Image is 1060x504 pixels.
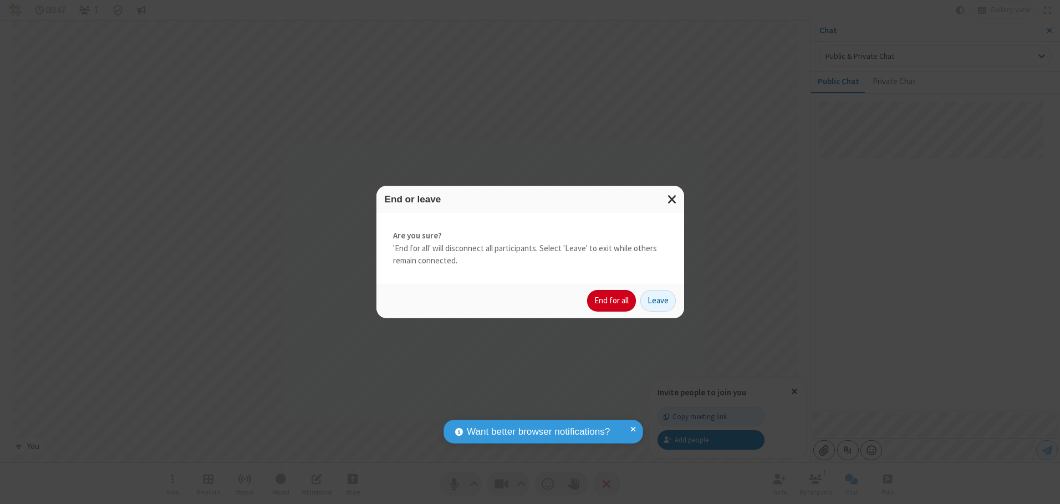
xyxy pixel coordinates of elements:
button: End for all [587,290,636,312]
strong: Are you sure? [393,230,667,242]
h3: End or leave [385,194,676,205]
button: Leave [640,290,676,312]
button: Close modal [661,186,684,213]
div: 'End for all' will disconnect all participants. Select 'Leave' to exit while others remain connec... [376,213,684,284]
span: Want better browser notifications? [467,425,610,439]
